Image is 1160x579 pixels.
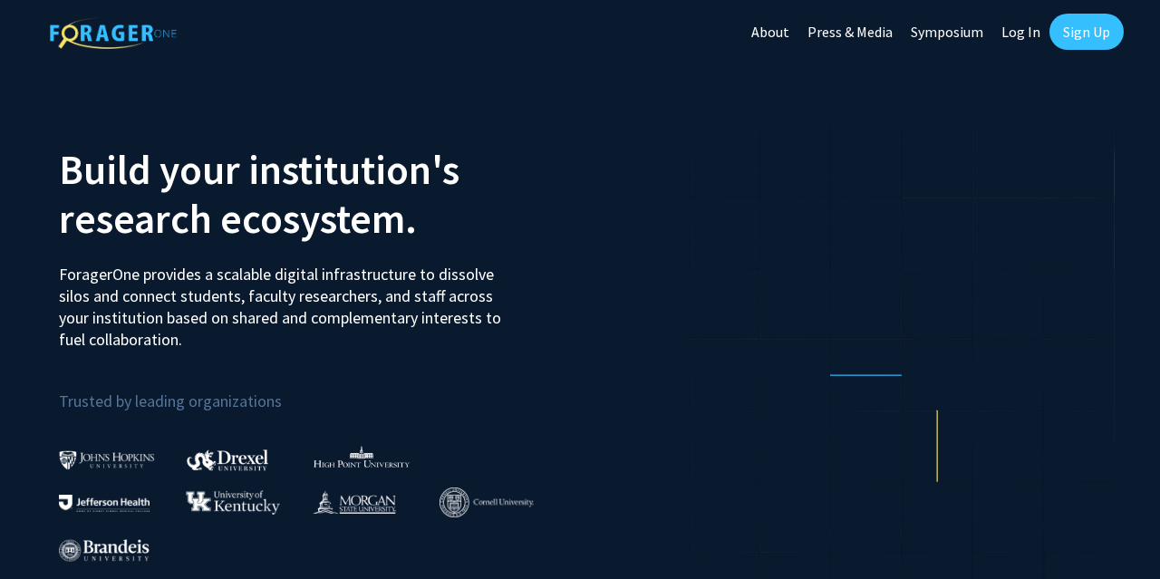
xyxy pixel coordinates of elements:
[59,365,566,415] p: Trusted by leading organizations
[50,17,177,49] img: ForagerOne Logo
[440,487,534,517] img: Cornell University
[59,495,150,512] img: Thomas Jefferson University
[186,490,280,515] img: University of Kentucky
[59,450,155,469] img: Johns Hopkins University
[1049,14,1124,50] a: Sign Up
[187,449,268,470] img: Drexel University
[59,250,506,351] p: ForagerOne provides a scalable digital infrastructure to dissolve silos and connect students, fac...
[59,539,150,562] img: Brandeis University
[313,490,396,514] img: Morgan State University
[59,145,566,243] h2: Build your institution's research ecosystem.
[314,446,410,468] img: High Point University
